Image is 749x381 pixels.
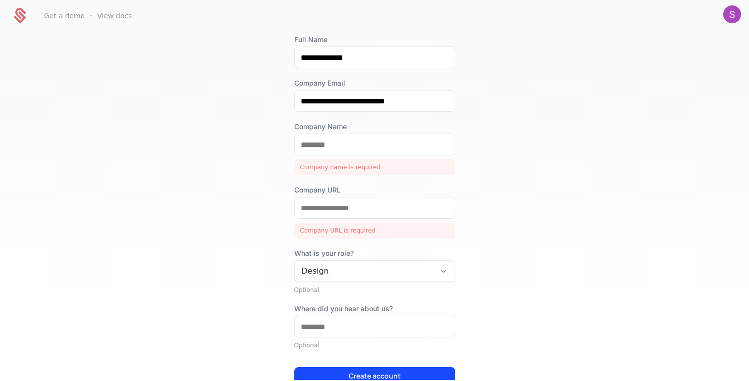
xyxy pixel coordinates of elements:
span: · [90,10,92,22]
a: View docs [97,11,132,21]
div: Optional [294,286,455,294]
label: Company Email [294,78,455,88]
label: Company URL [294,185,455,195]
div: Optional [294,341,455,349]
label: Full Name [294,35,455,45]
span: What is your role? [294,248,455,258]
a: Get a demo [44,11,85,21]
label: Company Name [294,122,455,132]
div: Company URL is required [294,223,455,238]
button: Open user button [723,5,741,23]
label: Where did you hear about us? [294,304,455,314]
div: Company name is required [294,159,455,175]
img: Sowmya Kidambi [723,5,741,23]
